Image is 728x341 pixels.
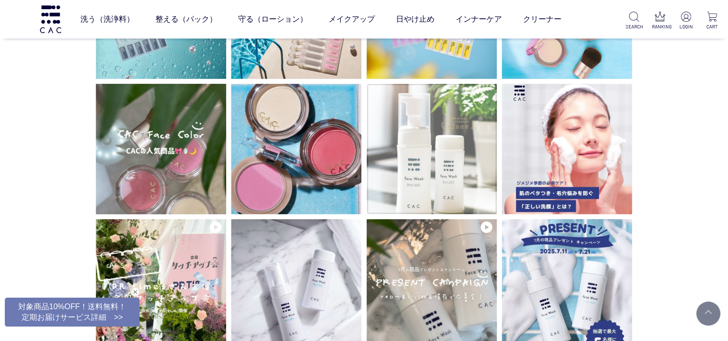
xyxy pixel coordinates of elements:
[366,84,497,214] img: Photo by cac_cosme.official
[651,12,668,30] a: RANKING
[238,6,307,33] a: 守る（ローション）
[396,6,434,33] a: 日やけ止め
[502,84,632,214] img: Photo by cac_cosme.official
[651,23,668,30] p: RANKING
[38,5,63,33] img: logo
[455,6,501,33] a: インナーケア
[523,6,561,33] a: クリーナー
[703,23,720,30] p: CART
[231,84,361,214] img: Photo by cac_cosme.official
[626,23,642,30] p: SEARCH
[80,6,134,33] a: 洗う（洗浄料）
[703,12,720,30] a: CART
[155,6,217,33] a: 整える（パック）
[677,23,694,30] p: LOGIN
[328,6,374,33] a: メイクアップ
[626,12,642,30] a: SEARCH
[677,12,694,30] a: LOGIN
